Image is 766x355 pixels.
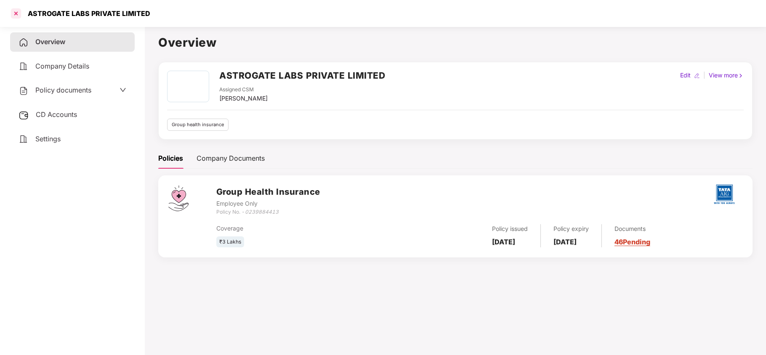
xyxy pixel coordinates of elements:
div: Policy No. - [216,208,320,216]
div: Policies [158,153,183,164]
div: | [702,71,707,80]
img: svg+xml;base64,PHN2ZyB4bWxucz0iaHR0cDovL3d3dy53My5vcmcvMjAwMC9zdmciIHdpZHRoPSIyNCIgaGVpZ2h0PSIyNC... [19,86,29,96]
img: editIcon [694,73,700,79]
b: [DATE] [553,238,577,246]
h3: Group Health Insurance [216,185,320,199]
div: Company Documents [197,153,265,164]
div: Edit [678,71,692,80]
span: Settings [35,135,61,143]
img: rightIcon [738,73,744,79]
div: Policy expiry [553,224,589,233]
img: svg+xml;base64,PHN2ZyB4bWxucz0iaHR0cDovL3d3dy53My5vcmcvMjAwMC9zdmciIHdpZHRoPSIyNCIgaGVpZ2h0PSIyNC... [19,37,29,48]
span: Overview [35,37,65,46]
div: Policy issued [492,224,528,233]
span: Policy documents [35,86,91,94]
img: svg+xml;base64,PHN2ZyB4bWxucz0iaHR0cDovL3d3dy53My5vcmcvMjAwMC9zdmciIHdpZHRoPSI0Ny43MTQiIGhlaWdodD... [168,185,189,211]
span: down [120,87,126,93]
div: [PERSON_NAME] [219,94,268,103]
img: svg+xml;base64,PHN2ZyB4bWxucz0iaHR0cDovL3d3dy53My5vcmcvMjAwMC9zdmciIHdpZHRoPSIyNCIgaGVpZ2h0PSIyNC... [19,134,29,144]
a: 46 Pending [614,238,650,246]
span: CD Accounts [36,110,77,119]
div: Assigned CSM [219,86,268,94]
div: Documents [614,224,650,233]
h2: ASTROGATE LABS PRIVATE LIMITED [219,69,385,82]
img: svg+xml;base64,PHN2ZyB3aWR0aD0iMjUiIGhlaWdodD0iMjQiIHZpZXdCb3g9IjAgMCAyNSAyNCIgZmlsbD0ibm9uZSIgeG... [19,110,29,120]
div: Coverage [216,224,392,233]
div: Group health insurance [167,119,229,131]
h1: Overview [158,33,753,52]
div: ₹3 Lakhs [216,236,244,248]
img: svg+xml;base64,PHN2ZyB4bWxucz0iaHR0cDovL3d3dy53My5vcmcvMjAwMC9zdmciIHdpZHRoPSIyNCIgaGVpZ2h0PSIyNC... [19,61,29,72]
b: [DATE] [492,238,515,246]
img: tatag.png [710,180,739,209]
i: 0239884413 [245,209,279,215]
div: View more [707,71,745,80]
span: Company Details [35,62,89,70]
div: Employee Only [216,199,320,208]
div: ASTROGATE LABS PRIVATE LIMITED [23,9,150,18]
